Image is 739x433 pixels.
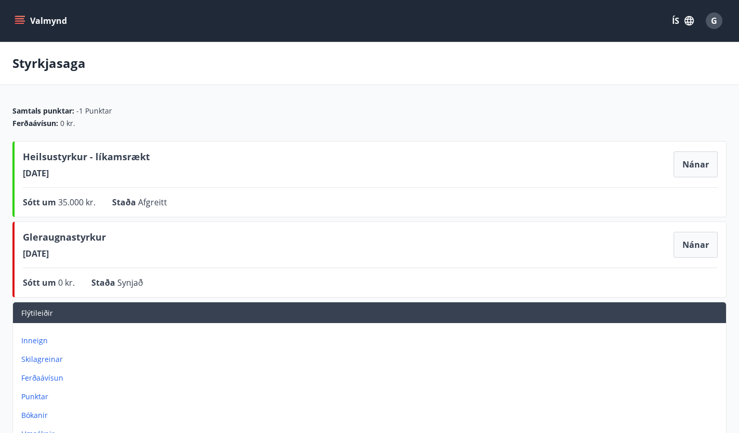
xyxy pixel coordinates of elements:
[23,248,106,259] span: [DATE]
[60,118,75,129] span: 0 kr.
[674,151,718,177] button: Nánar
[12,118,58,129] span: Ferðaávísun :
[711,15,717,26] span: G
[674,232,718,258] button: Nánar
[702,8,727,33] button: G
[58,277,75,288] span: 0 kr.
[21,410,722,421] p: Bókanir
[23,277,58,288] span: Sótt um
[21,336,722,346] p: Inneign
[21,373,722,383] p: Ferðaávísun
[23,197,58,208] span: Sótt um
[12,106,74,116] span: Samtals punktar :
[23,230,106,248] span: Gleraugnastyrkur
[112,197,138,208] span: Staða
[58,197,95,208] span: 35.000 kr.
[21,354,722,365] p: Skilagreinar
[666,11,700,30] button: ÍS
[91,277,117,288] span: Staða
[12,11,71,30] button: menu
[21,392,722,402] p: Punktar
[21,308,53,318] span: Flýtileiðir
[12,54,86,72] p: Styrkjasaga
[23,167,150,179] span: [DATE]
[23,150,150,167] span: Heilsustyrkur - líkamsrækt
[76,106,112,116] span: -1 Punktar
[117,277,143,288] span: Synjað
[138,197,167,208] span: Afgreitt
